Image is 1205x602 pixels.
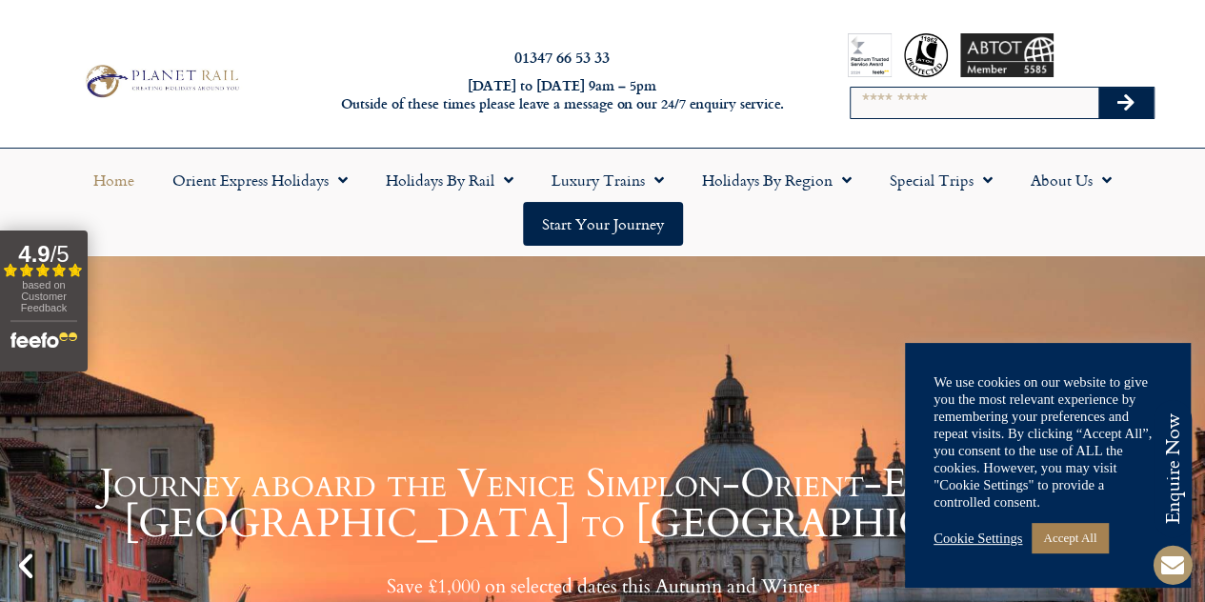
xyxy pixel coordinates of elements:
[74,158,153,202] a: Home
[48,464,1157,544] h1: Journey aboard the Venice Simplon-Orient-Express from [GEOGRAPHIC_DATA] to [GEOGRAPHIC_DATA]
[48,574,1157,598] p: Save £1,000 on selected dates this Autumn and Winter
[1012,158,1131,202] a: About Us
[934,530,1022,547] a: Cookie Settings
[514,46,610,68] a: 01347 66 53 33
[683,158,871,202] a: Holidays by Region
[871,158,1012,202] a: Special Trips
[10,158,1195,246] nav: Menu
[523,202,683,246] a: Start your Journey
[532,158,683,202] a: Luxury Trains
[153,158,367,202] a: Orient Express Holidays
[1098,88,1154,118] button: Search
[934,373,1162,511] div: We use cookies on our website to give you the most relevant experience by remembering your prefer...
[1032,523,1108,552] a: Accept All
[326,77,798,112] h6: [DATE] to [DATE] 9am – 5pm Outside of these times please leave a message on our 24/7 enquiry serv...
[10,550,42,582] div: Previous slide
[367,158,532,202] a: Holidays by Rail
[79,61,243,101] img: Planet Rail Train Holidays Logo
